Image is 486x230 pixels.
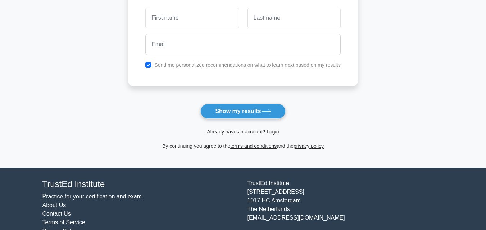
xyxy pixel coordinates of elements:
a: privacy policy [294,143,324,149]
a: Practice for your certification and exam [42,193,142,200]
div: By continuing you agree to the and the [124,142,362,150]
button: Show my results [200,104,285,119]
input: First name [145,8,239,28]
a: Contact Us [42,211,71,217]
input: Last name [247,8,341,28]
input: Email [145,34,341,55]
a: About Us [42,202,66,208]
label: Send me personalized recommendations on what to learn next based on my results [154,62,341,68]
h4: TrustEd Institute [42,179,239,189]
a: Already have an account? Login [207,129,279,135]
a: terms and conditions [230,143,277,149]
a: Terms of Service [42,219,85,225]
